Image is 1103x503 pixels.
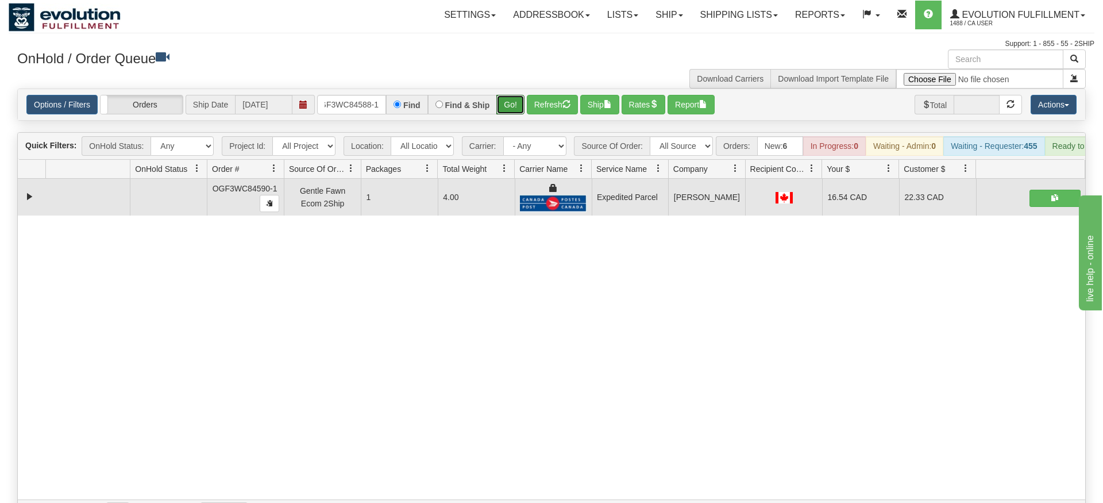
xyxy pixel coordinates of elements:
a: Total Weight filter column settings [495,159,514,178]
label: Find [403,101,421,109]
button: Rates [622,95,666,114]
td: 16.54 CAD [822,179,899,216]
a: Settings [435,1,504,29]
button: Copy to clipboard [260,195,279,212]
button: Search [1063,49,1086,69]
a: Options / Filters [26,95,98,114]
div: grid toolbar [18,133,1085,160]
a: Customer $ filter column settings [956,159,975,178]
span: 1 [366,193,371,202]
a: Packages filter column settings [418,159,437,178]
span: Carrier: [462,136,503,156]
span: OnHold Status [135,163,187,175]
a: Recipient Country filter column settings [802,159,822,178]
div: In Progress: [803,136,866,156]
div: live help - online [9,7,106,21]
strong: 0 [931,141,936,151]
label: Orders [101,95,183,114]
a: Your $ filter column settings [879,159,898,178]
div: Support: 1 - 855 - 55 - 2SHIP [9,39,1094,49]
td: Expedited Parcel [592,179,669,216]
a: Company filter column settings [726,159,745,178]
td: 22.33 CAD [899,179,976,216]
img: logo1488.jpg [9,3,121,32]
button: Shipping Documents [1029,190,1081,207]
strong: 6 [783,141,788,151]
td: [PERSON_NAME] [668,179,745,216]
span: Order # [212,163,239,175]
span: Ship Date [186,95,235,114]
a: Download Carriers [697,74,763,83]
a: Service Name filter column settings [649,159,668,178]
div: Waiting - Admin: [866,136,943,156]
a: Lists [599,1,647,29]
input: Order # [317,95,386,114]
span: Total Weight [442,163,487,175]
span: Customer $ [904,163,945,175]
a: Ship [647,1,691,29]
a: Download Import Template File [778,74,889,83]
span: OGF3WC84590-1 [213,184,277,193]
a: Evolution Fulfillment 1488 / CA User [942,1,1094,29]
a: Addressbook [504,1,599,29]
span: Orders: [716,136,757,156]
span: Packages [366,163,401,175]
a: Collapse [22,190,37,204]
button: Go! [496,95,524,114]
input: Import [896,69,1063,89]
img: Canada Post [520,195,587,212]
span: OnHold Status: [82,136,151,156]
h3: OnHold / Order Queue [17,49,543,66]
iframe: chat widget [1077,193,1102,310]
a: Reports [786,1,854,29]
div: Waiting - Requester: [943,136,1044,156]
span: Recipient Country [750,163,808,175]
span: Source Of Order [289,163,346,175]
span: 1488 / CA User [950,18,1036,29]
img: CA [776,192,793,203]
button: Ship [580,95,619,114]
label: Quick Filters: [25,140,76,151]
span: Project Id: [222,136,272,156]
a: Shipping lists [692,1,786,29]
a: Source Of Order filter column settings [341,159,361,178]
button: Actions [1031,95,1077,114]
div: New: [757,136,803,156]
span: Carrier Name [519,163,568,175]
span: Your $ [827,163,850,175]
label: Find & Ship [445,101,490,109]
a: Carrier Name filter column settings [572,159,591,178]
input: Search [948,49,1063,69]
div: Gentle Fawn Ecom 2Ship [290,185,356,210]
button: Refresh [527,95,578,114]
span: Service Name [596,163,647,175]
span: Total [915,95,954,114]
span: Company [673,163,708,175]
span: Evolution Fulfillment [959,10,1079,20]
span: 4.00 [443,193,458,202]
a: OnHold Status filter column settings [187,159,207,178]
strong: 0 [854,141,858,151]
button: Report [668,95,715,114]
strong: 455 [1024,141,1037,151]
span: Location: [344,136,391,156]
span: Source Of Order: [574,136,650,156]
a: Order # filter column settings [264,159,284,178]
